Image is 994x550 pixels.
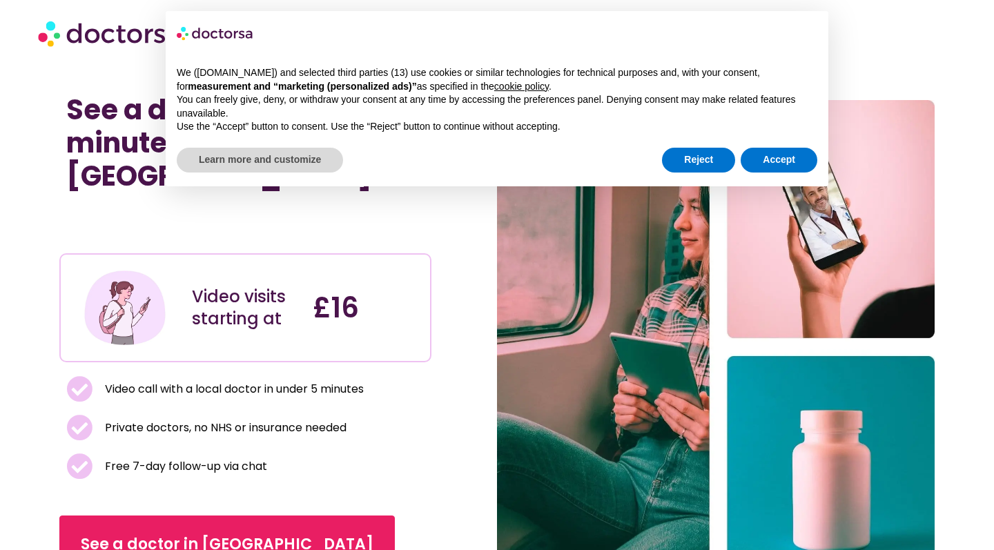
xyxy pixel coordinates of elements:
iframe: Customer reviews powered by Trustpilot [66,206,273,223]
h1: See a doctor online in minutes in [GEOGRAPHIC_DATA] [66,93,425,193]
h4: £16 [313,291,420,324]
a: cookie policy [494,81,549,92]
button: Learn more and customize [177,148,343,173]
p: Use the “Accept” button to consent. Use the “Reject” button to continue without accepting. [177,120,817,134]
img: Illustration depicting a young woman in a casual outfit, engaged with her smartphone. She has a p... [82,265,168,351]
span: Private doctors, no NHS or insurance needed [101,418,347,438]
p: You can freely give, deny, or withdraw your consent at any time by accessing the preferences pane... [177,93,817,120]
p: We ([DOMAIN_NAME]) and selected third parties (13) use cookies or similar technologies for techni... [177,66,817,93]
span: Video call with a local doctor in under 5 minutes [101,380,364,399]
button: Accept [741,148,817,173]
strong: measurement and “marketing (personalized ads)” [188,81,416,92]
img: logo [177,22,254,44]
div: Video visits starting at [192,286,299,330]
span: Free 7-day follow-up via chat [101,457,267,476]
iframe: Customer reviews powered by Trustpilot [66,223,425,239]
button: Reject [662,148,735,173]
